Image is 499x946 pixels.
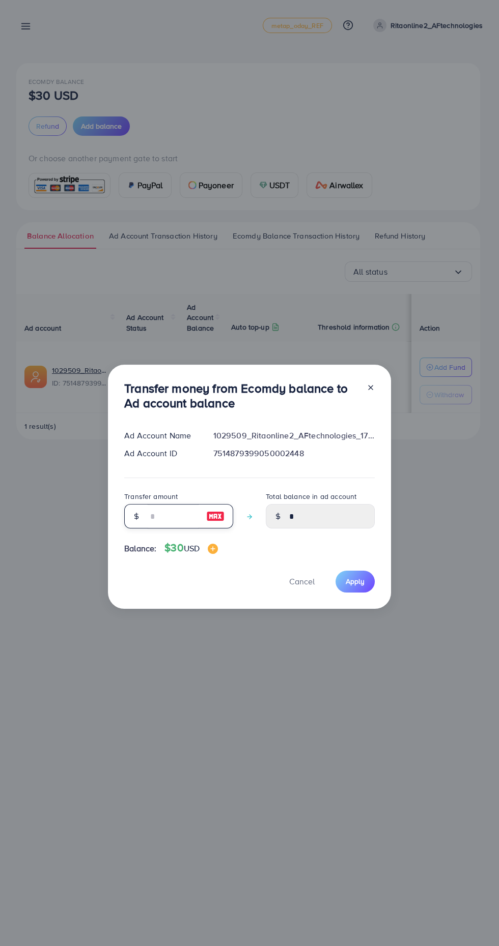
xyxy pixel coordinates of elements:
[346,576,365,586] span: Apply
[205,448,383,459] div: 7514879399050002448
[336,571,375,593] button: Apply
[208,544,218,554] img: image
[124,491,178,501] label: Transfer amount
[289,576,315,587] span: Cancel
[124,381,358,410] h3: Transfer money from Ecomdy balance to Ad account balance
[266,491,356,501] label: Total balance in ad account
[456,900,491,938] iframe: Chat
[184,543,200,554] span: USD
[116,430,205,441] div: Ad Account Name
[164,542,218,554] h4: $30
[205,430,383,441] div: 1029509_Ritaonline2_AFtechnologies_1749694212679
[206,510,225,522] img: image
[116,448,205,459] div: Ad Account ID
[124,543,156,554] span: Balance:
[276,571,327,593] button: Cancel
